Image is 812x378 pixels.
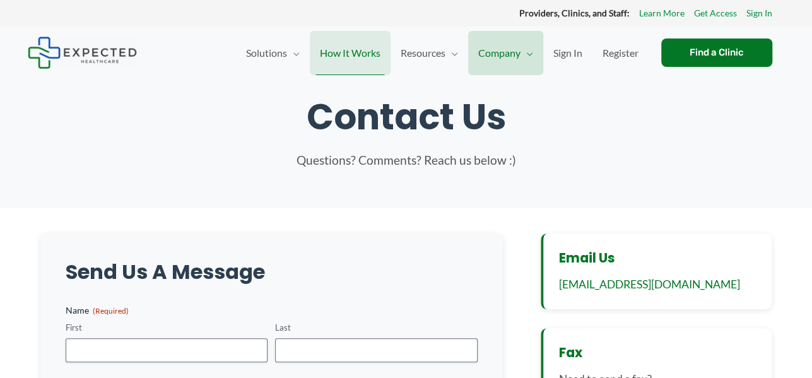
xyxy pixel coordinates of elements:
a: SolutionsMenu Toggle [236,31,310,75]
span: Menu Toggle [521,31,533,75]
h3: Email Us [559,249,756,266]
a: Learn More [639,5,685,21]
img: Expected Healthcare Logo - side, dark font, small [28,37,137,69]
a: Sign In [746,5,772,21]
span: Menu Toggle [445,31,458,75]
a: CompanyMenu Toggle [468,31,543,75]
span: Sign In [553,31,582,75]
strong: Providers, Clinics, and Staff: [519,8,630,18]
span: (Required) [93,306,129,316]
a: Register [592,31,649,75]
h1: Contact Us [40,96,772,138]
label: First [66,322,268,334]
a: Get Access [694,5,737,21]
a: [EMAIL_ADDRESS][DOMAIN_NAME] [559,278,740,291]
a: How It Works [310,31,391,75]
h2: Send Us A Message [66,259,478,285]
span: Resources [401,31,445,75]
a: Sign In [543,31,592,75]
legend: Name [66,304,129,317]
span: How It Works [320,31,380,75]
a: Find a Clinic [661,38,772,67]
h3: Fax [559,344,756,361]
nav: Primary Site Navigation [236,31,649,75]
span: Menu Toggle [287,31,300,75]
label: Last [275,322,478,334]
a: ResourcesMenu Toggle [391,31,468,75]
span: Register [603,31,638,75]
span: Company [478,31,521,75]
span: Solutions [246,31,287,75]
p: Questions? Comments? Reach us below :) [217,151,596,170]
